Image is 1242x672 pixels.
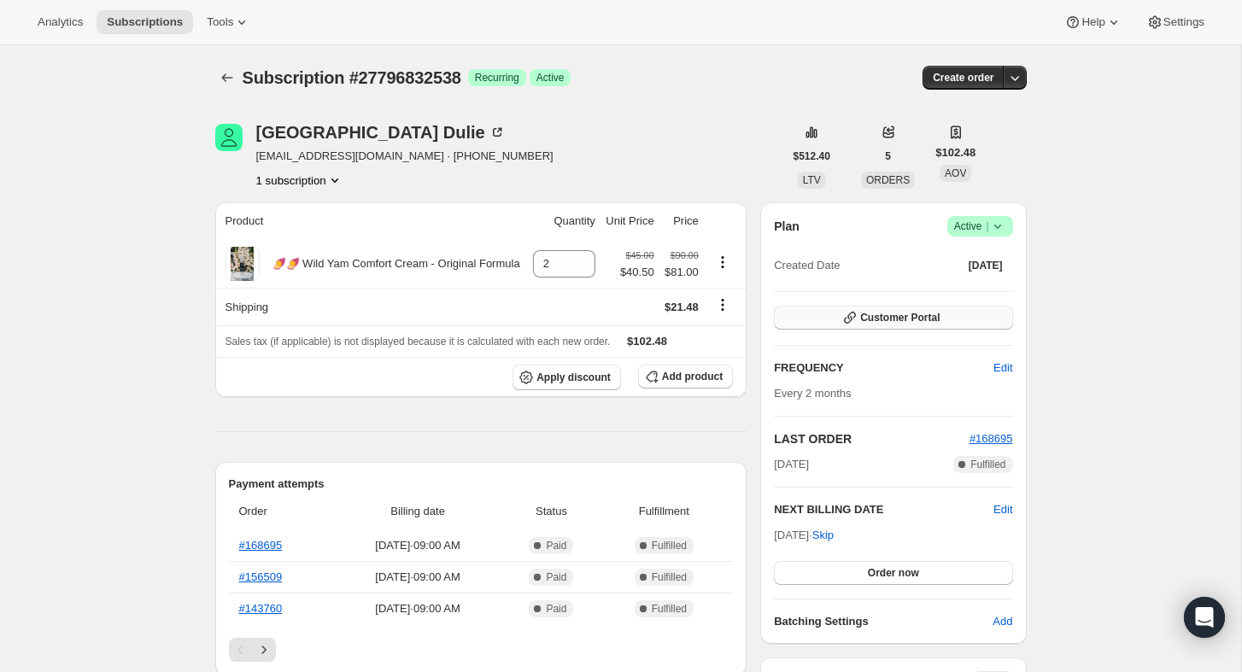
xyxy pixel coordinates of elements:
[983,354,1022,382] button: Edit
[970,432,1013,445] a: #168695
[774,561,1012,585] button: Order now
[229,638,734,662] nav: Pagination
[993,359,1012,377] span: Edit
[665,301,699,313] span: $21.48
[27,10,93,34] button: Analytics
[652,539,687,552] span: Fulfilled
[1163,15,1204,29] span: Settings
[969,259,1003,272] span: [DATE]
[229,493,333,530] th: Order
[885,149,891,163] span: 5
[256,148,554,165] span: [EMAIL_ADDRESS][DOMAIN_NAME] · [PHONE_NUMBER]
[338,537,498,554] span: [DATE] · 09:00 AM
[226,336,611,348] span: Sales tax (if applicable) is not displayed because it is calculated with each new order.
[600,202,659,240] th: Unit Price
[803,174,821,186] span: LTV
[215,66,239,90] button: Subscriptions
[338,600,498,617] span: [DATE] · 09:00 AM
[507,503,595,520] span: Status
[475,71,519,85] span: Recurring
[923,66,1004,90] button: Create order
[993,501,1012,518] button: Edit
[958,254,1013,278] button: [DATE]
[252,638,276,662] button: Next
[513,365,621,390] button: Apply discount
[970,458,1005,471] span: Fulfilled
[606,503,724,520] span: Fulfillment
[536,371,611,384] span: Apply discount
[982,608,1022,635] button: Add
[868,566,919,580] span: Order now
[774,456,809,473] span: [DATE]
[986,219,988,233] span: |
[794,149,830,163] span: $512.40
[546,602,566,616] span: Paid
[812,527,834,544] span: Skip
[243,68,461,87] span: Subscription #27796832538
[774,501,993,518] h2: NEXT BILLING DATE
[652,602,687,616] span: Fulfilled
[774,387,851,400] span: Every 2 months
[774,529,834,541] span: [DATE] ·
[866,174,910,186] span: ORDERS
[945,167,966,179] span: AOV
[774,218,800,235] h2: Plan
[239,570,283,583] a: #156509
[107,15,183,29] span: Subscriptions
[709,253,736,272] button: Product actions
[196,10,261,34] button: Tools
[229,476,734,493] h2: Payment attempts
[627,335,667,348] span: $102.48
[860,311,940,324] span: Customer Portal
[626,250,654,260] small: $45.00
[97,10,193,34] button: Subscriptions
[1136,10,1215,34] button: Settings
[620,264,654,281] span: $40.50
[783,144,841,168] button: $512.40
[652,570,687,584] span: Fulfilled
[638,365,733,389] button: Add product
[338,503,498,520] span: Billing date
[1081,15,1104,29] span: Help
[215,288,528,325] th: Shipping
[671,250,699,260] small: $90.00
[260,255,520,272] div: 🍠🍠 Wild Yam Comfort Cream - Original Formula
[239,539,283,552] a: #168695
[1054,10,1132,34] button: Help
[662,370,723,383] span: Add product
[215,124,243,151] span: Liban Dulie
[256,172,343,189] button: Product actions
[527,202,600,240] th: Quantity
[546,570,566,584] span: Paid
[774,359,993,377] h2: FREQUENCY
[875,144,901,168] button: 5
[774,430,970,447] h2: LAST ORDER
[774,306,1012,330] button: Customer Portal
[933,71,993,85] span: Create order
[954,218,1006,235] span: Active
[256,124,506,141] div: [GEOGRAPHIC_DATA] Dulie
[659,202,704,240] th: Price
[207,15,233,29] span: Tools
[774,613,993,630] h6: Batching Settings
[970,430,1013,447] button: #168695
[774,257,840,274] span: Created Date
[239,602,283,615] a: #143760
[709,295,736,314] button: Shipping actions
[338,569,498,586] span: [DATE] · 09:00 AM
[665,264,699,281] span: $81.00
[993,613,1012,630] span: Add
[215,202,528,240] th: Product
[935,144,975,161] span: $102.48
[38,15,83,29] span: Analytics
[536,71,565,85] span: Active
[802,522,844,549] button: Skip
[1184,597,1225,638] div: Open Intercom Messenger
[546,539,566,552] span: Paid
